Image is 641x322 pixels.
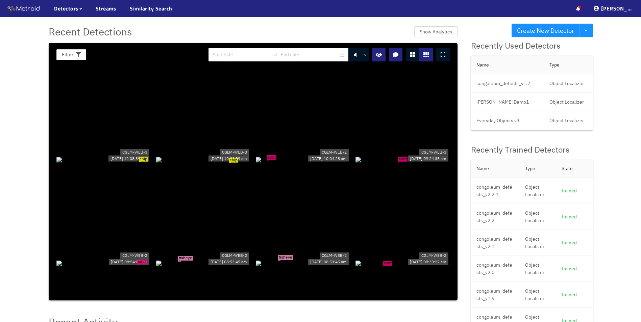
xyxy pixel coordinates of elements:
[278,255,293,260] span: fisheye
[137,260,147,264] span: soot
[517,26,574,35] span: Create New Detector
[363,53,367,57] span: down
[208,259,249,265] div: [DATE] 08:53:45 am
[544,111,593,130] td: Object Localizer
[562,187,587,194] div: trained
[398,157,408,161] span: soot
[520,159,556,178] th: Type
[471,111,544,130] td: Everyday Objects v3
[54,4,79,12] span: Detectors
[408,155,448,162] div: [DATE] 09:24:35 am
[220,149,249,155] div: CGLM-WEB-3
[62,51,73,58] span: Filter
[471,256,520,282] td: congoleum_defects_v2.0
[96,4,117,12] a: Streams
[471,56,544,74] th: Name
[273,52,278,57] span: to
[320,149,349,155] div: CGLM-WEB-2
[556,159,593,178] th: State
[520,230,556,256] td: Object Localizer
[471,204,520,230] td: congoleum_defects_v2.2
[471,282,520,308] td: congoleum_defects_v1.9
[408,259,448,265] div: [DATE] 08:30:22 am
[544,56,593,74] th: Type
[273,52,278,57] span: swap-right
[471,93,544,111] td: [PERSON_NAME] Demo1
[130,4,172,12] a: Similarity Search
[419,252,448,259] div: CGLM-WEB-2
[308,259,349,265] div: [DATE] 08:53:45 am
[520,204,556,230] td: Object Localizer
[120,149,149,155] div: CGLM-WEB-3
[108,155,149,162] div: [DATE] 12:08:39 pm
[520,282,556,308] td: Object Localizer
[544,74,593,93] td: Object Localizer
[414,26,458,37] button: Show Analytics
[109,259,149,265] div: [DATE] 08:54:05 am
[281,51,338,58] input: End date
[120,252,149,259] div: CGLM-WEB-2
[471,178,520,204] td: congoleum_defects_v2.2.1
[178,256,193,261] span: fisheye
[139,157,148,161] span: chip
[419,149,448,155] div: CGLM-WEB-3
[208,155,249,162] div: [DATE] 10:33:09 am
[471,39,593,52] div: Recently Used Detectors
[308,155,349,162] div: [DATE] 10:04:28 am
[562,239,587,246] div: trained
[520,178,556,204] td: Object Localizer
[471,143,593,156] div: Recently Trained Detectors
[383,261,392,266] span: soot
[584,29,588,33] span: down
[471,159,520,178] th: Name
[562,213,587,220] div: trained
[229,158,238,162] span: chip
[320,252,349,259] div: CGLM-WEB-2
[7,4,41,14] img: Matroid logo
[471,230,520,256] td: congoleum_defects_v2.1
[471,74,544,93] td: congoleum_defects_v1.7
[512,24,580,37] button: Create New Detector
[267,155,276,160] span: soot
[56,49,86,60] button: Filter
[562,291,587,298] div: trained
[520,256,556,282] td: Object Localizer
[420,28,452,35] span: Show Analytics
[544,93,593,111] td: Object Localizer
[562,265,587,272] div: trained
[213,51,270,58] input: Start date
[49,24,132,39] span: Recent Detections
[579,24,593,37] button: down
[220,252,249,259] div: CGLM-WEB-2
